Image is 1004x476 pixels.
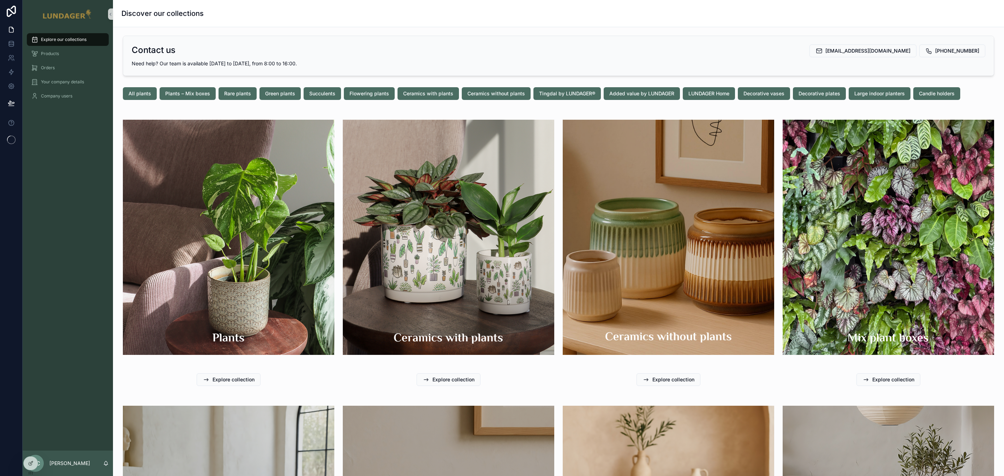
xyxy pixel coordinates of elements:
span: Rare plants [224,90,251,97]
h2: Contact us [132,44,175,56]
button: Green plants [259,87,301,100]
a: Company users [27,90,109,102]
button: Tingdal by LUNDAGER® [533,87,601,100]
a: Your company details [27,76,109,88]
button: Explore collection [637,373,700,386]
img: App logo [42,8,93,20]
span: Explore collection [213,376,255,383]
button: Explore collection [856,373,920,386]
span: Explore collection [872,376,914,383]
div: scrollable content [23,28,113,112]
span: Flowering plants [349,90,389,97]
button: All plants [123,87,157,100]
span: Succulents [309,90,335,97]
span: Large indoor planters [854,90,905,97]
span: Ceramics with plants [403,90,453,97]
img: 33768-ceramics-with-plants.png [343,120,554,355]
span: Plants – Mix boxes [165,90,210,97]
span: All plants [129,90,151,97]
button: [PHONE_NUMBER] [919,44,985,57]
button: Ceramics with plants [398,87,459,100]
span: Need help? Our team is available [DATE] to [DATE], from 8:00 to 16:00. [132,60,297,66]
button: Large indoor planters [849,87,910,100]
button: Decorative plates [793,87,846,100]
span: Orders [41,65,55,71]
a: Explore our collections [27,33,109,46]
span: Added value by LUNDAGER [609,90,674,97]
button: Added value by LUNDAGER [604,87,680,100]
span: Company users [41,93,72,99]
button: LUNDAGER Home [683,87,735,100]
span: [EMAIL_ADDRESS][DOMAIN_NAME] [825,47,910,54]
span: Ceramics without plants [467,90,525,97]
span: Tingdal by LUNDAGER® [539,90,595,97]
button: Plants – Mix boxes [160,87,216,100]
span: Candle holders [919,90,955,97]
span: Decorative vases [743,90,784,97]
button: Candle holders [913,87,960,100]
img: 33769-ceramics-without-plants.png [563,120,774,355]
button: Rare plants [219,87,257,100]
button: [EMAIL_ADDRESS][DOMAIN_NAME] [809,44,916,57]
button: Succulents [304,87,341,100]
button: Explore collection [417,373,480,386]
img: 33770-mix-plant-boxes.png [783,120,994,355]
button: Ceramics without plants [462,87,531,100]
span: Products [41,51,59,56]
span: [PHONE_NUMBER] [935,47,979,54]
span: Explore our collections [41,37,86,42]
span: Green plants [265,90,295,97]
a: Products [27,47,109,60]
button: Explore collection [197,373,261,386]
span: Explore collection [432,376,474,383]
span: Your company details [41,79,84,85]
span: Decorative plates [799,90,840,97]
p: [PERSON_NAME] [49,460,90,467]
span: LUNDAGER Home [688,90,729,97]
button: Decorative vases [738,87,790,100]
button: Flowering plants [344,87,395,100]
span: Explore collection [652,376,694,383]
h1: Discover our collections [121,8,204,18]
a: Orders [27,61,109,74]
img: 33767-plants.png [123,120,334,355]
